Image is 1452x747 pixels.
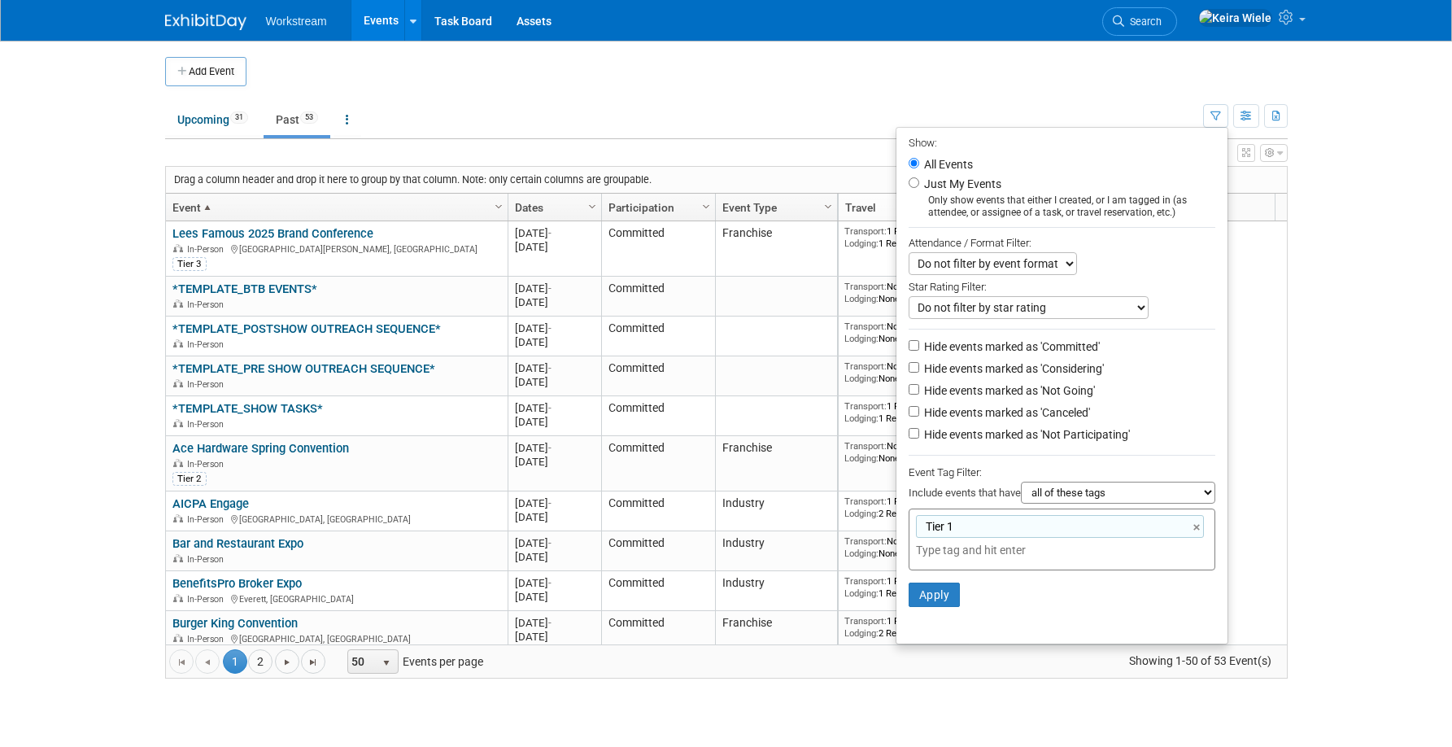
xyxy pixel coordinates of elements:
[844,496,887,507] span: Transport:
[515,441,594,455] div: [DATE]
[515,536,594,550] div: [DATE]
[1193,518,1204,537] a: ×
[187,554,229,565] span: In-Person
[166,167,1287,193] div: Drag a column header and drop it here to group by that column. Note: only certain columns are gro...
[172,441,349,456] a: Ace Hardware Spring Convention
[515,576,594,590] div: [DATE]
[172,257,207,270] div: Tier 3
[909,234,1215,252] div: Attendance / Format Filter:
[173,244,183,252] img: In-Person Event
[548,227,552,239] span: -
[844,238,879,249] span: Lodging:
[173,554,183,562] img: In-Person Event
[173,459,183,467] img: In-Person Event
[165,57,246,86] button: Add Event
[201,656,214,669] span: Go to the previous page
[921,159,973,170] label: All Events
[921,360,1104,377] label: Hide events marked as 'Considering'
[844,333,879,344] span: Lodging:
[1124,15,1162,28] span: Search
[909,463,1215,482] div: Event Tag Filter:
[715,221,837,277] td: Franchise
[909,583,961,607] button: Apply
[515,510,594,524] div: [DATE]
[187,244,229,255] span: In-Person
[601,436,715,491] td: Committed
[165,104,260,135] a: Upcoming31
[586,200,599,213] span: Column Settings
[172,512,500,526] div: [GEOGRAPHIC_DATA], [GEOGRAPHIC_DATA]
[844,575,887,587] span: Transport:
[1198,9,1272,27] img: Keira Wiele
[515,194,591,221] a: Dates
[844,321,962,344] div: None None
[492,200,505,213] span: Column Settings
[844,548,879,559] span: Lodging:
[248,649,273,674] a: 2
[172,592,500,605] div: Everett, [GEOGRAPHIC_DATA]
[844,225,887,237] span: Transport:
[715,611,837,666] td: Franchise
[515,455,594,469] div: [DATE]
[515,496,594,510] div: [DATE]
[515,361,594,375] div: [DATE]
[548,577,552,589] span: -
[844,615,887,627] span: Transport:
[172,496,249,511] a: AICPA Engage
[172,321,441,336] a: *TEMPLATE_POSTSHOW OUTREACH SEQUENCE*
[548,402,552,414] span: -
[515,321,594,335] div: [DATE]
[921,176,1001,192] label: Just My Events
[380,657,393,670] span: select
[715,491,837,531] td: Industry
[173,379,183,387] img: In-Person Event
[172,282,317,296] a: *TEMPLATE_BTB EVENTS*
[844,575,962,599] div: 1 Reservation 1 Reservation
[230,111,248,124] span: 31
[715,571,837,611] td: Industry
[172,226,373,241] a: Lees Famous 2025 Brand Conference
[583,194,601,218] a: Column Settings
[173,419,183,427] img: In-Person Event
[844,281,962,304] div: None None
[172,576,302,591] a: BenefitsPro Broker Expo
[175,656,188,669] span: Go to the first page
[1102,7,1177,36] a: Search
[601,356,715,396] td: Committed
[844,360,887,372] span: Transport:
[165,14,246,30] img: ExhibitDay
[822,200,835,213] span: Column Settings
[844,535,887,547] span: Transport:
[264,104,330,135] a: Past53
[844,281,887,292] span: Transport:
[172,361,435,376] a: *TEMPLATE_PRE SHOW OUTREACH SEQUENCE*
[173,634,183,642] img: In-Person Event
[490,194,508,218] a: Column Settings
[844,627,879,639] span: Lodging:
[608,194,704,221] a: Participation
[515,335,594,349] div: [DATE]
[844,440,962,464] div: None None
[844,496,962,519] div: 1 Reservation 2 Reservations
[187,459,229,470] span: In-Person
[173,594,183,602] img: In-Person Event
[187,299,229,310] span: In-Person
[281,656,294,669] span: Go to the next page
[187,634,229,644] span: In-Person
[515,616,594,630] div: [DATE]
[844,400,962,424] div: 1 Reservation 1 Reservation
[844,508,879,519] span: Lodging:
[187,419,229,430] span: In-Person
[922,518,953,535] span: Tier 1
[700,200,713,213] span: Column Settings
[172,401,323,416] a: *TEMPLATE_SHOW TASKS*
[601,491,715,531] td: Committed
[515,550,594,564] div: [DATE]
[916,542,1144,558] input: Type tag and hit enter
[301,649,325,674] a: Go to the last page
[715,531,837,571] td: Industry
[548,537,552,549] span: -
[844,413,879,424] span: Lodging:
[844,373,879,384] span: Lodging:
[844,615,962,639] div: 1 Reservation 2 Reservations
